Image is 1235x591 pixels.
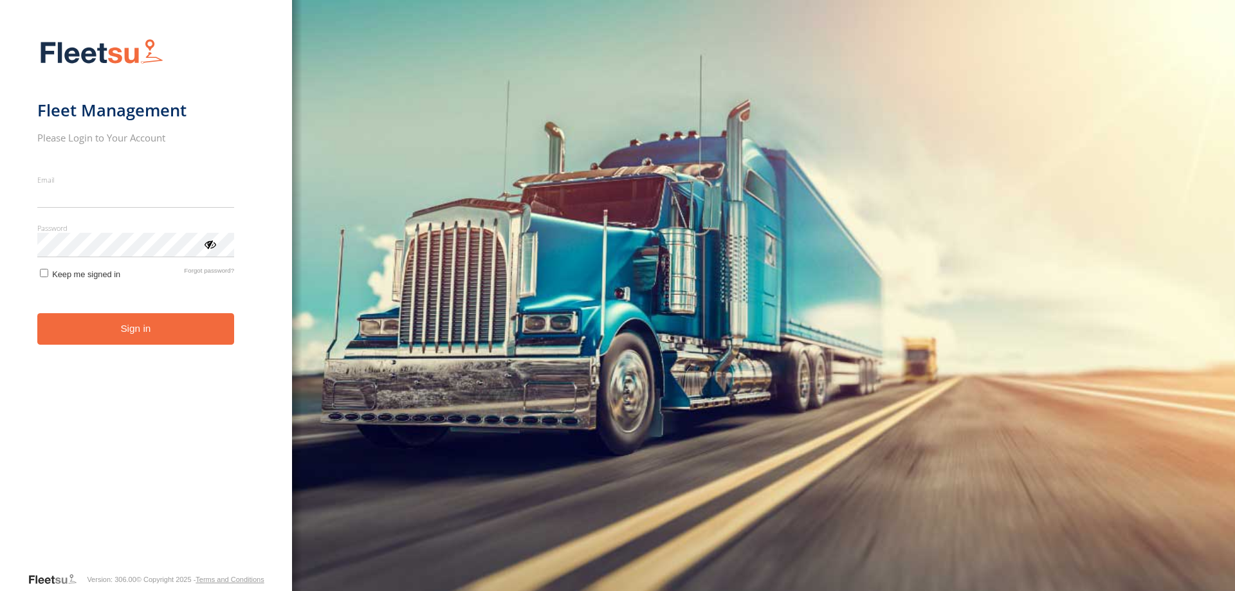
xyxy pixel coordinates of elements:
h1: Fleet Management [37,100,235,121]
h2: Please Login to Your Account [37,131,235,144]
a: Terms and Conditions [196,576,264,583]
input: Keep me signed in [40,269,48,277]
div: ViewPassword [203,237,216,250]
span: Keep me signed in [52,269,120,279]
form: main [37,31,255,572]
a: Visit our Website [28,573,87,586]
a: Forgot password? [184,267,234,279]
div: Version: 306.00 [87,576,136,583]
img: Fleetsu [37,36,166,69]
label: Password [37,223,235,233]
button: Sign in [37,313,235,345]
div: © Copyright 2025 - [136,576,264,583]
label: Email [37,175,235,185]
